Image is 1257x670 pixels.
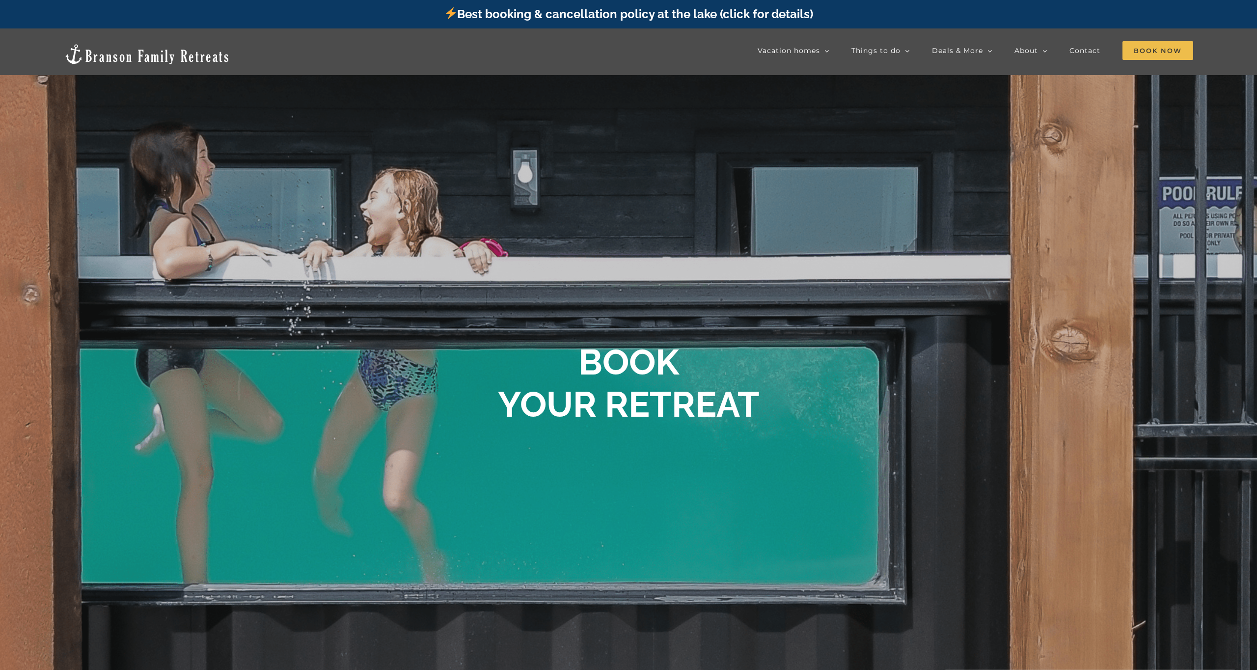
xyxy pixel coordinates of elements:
[1014,41,1047,60] a: About
[444,7,813,21] a: Best booking & cancellation policy at the lake (click for details)
[445,7,457,19] img: ⚡️
[758,41,829,60] a: Vacation homes
[758,47,820,54] span: Vacation homes
[932,47,983,54] span: Deals & More
[1069,41,1100,60] a: Contact
[851,47,901,54] span: Things to do
[1122,41,1193,60] a: Book Now
[64,43,230,65] img: Branson Family Retreats Logo
[1014,47,1038,54] span: About
[1069,47,1100,54] span: Contact
[758,41,1193,60] nav: Main Menu
[932,41,992,60] a: Deals & More
[851,41,910,60] a: Things to do
[498,341,760,425] b: BOOK YOUR RETREAT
